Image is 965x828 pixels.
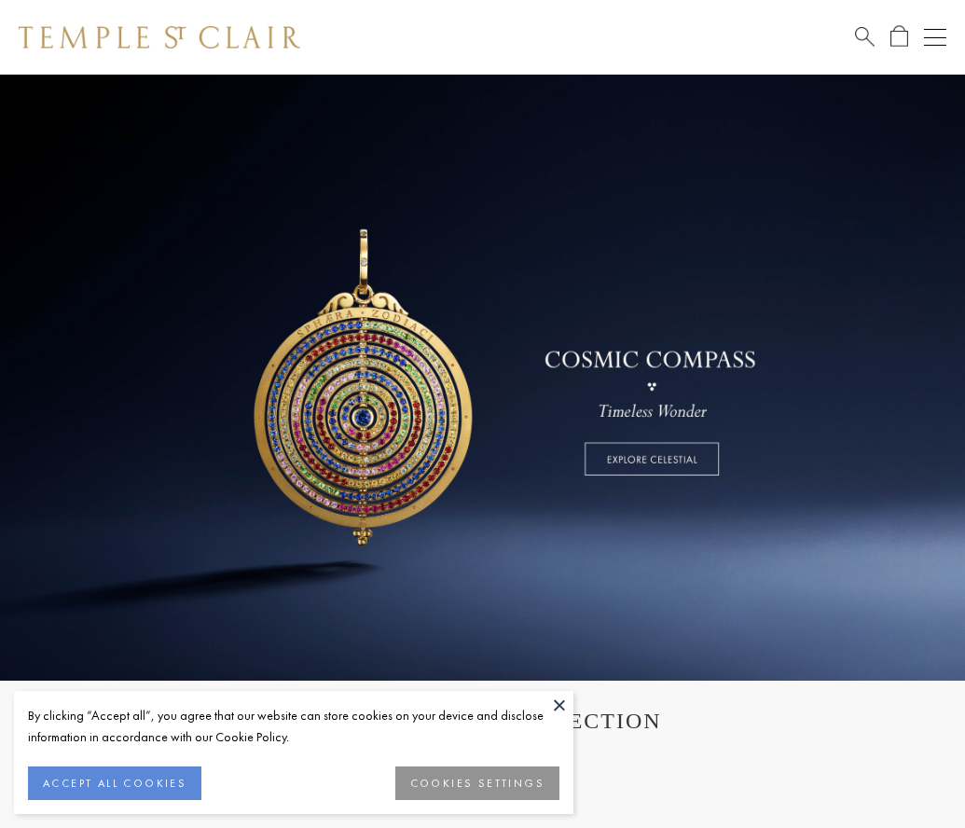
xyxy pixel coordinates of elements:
a: Search [855,25,875,48]
img: Temple St. Clair [19,26,300,48]
button: Open navigation [924,26,946,48]
a: Open Shopping Bag [890,25,908,48]
button: ACCEPT ALL COOKIES [28,766,201,800]
div: By clicking “Accept all”, you agree that our website can store cookies on your device and disclos... [28,705,559,748]
button: COOKIES SETTINGS [395,766,559,800]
